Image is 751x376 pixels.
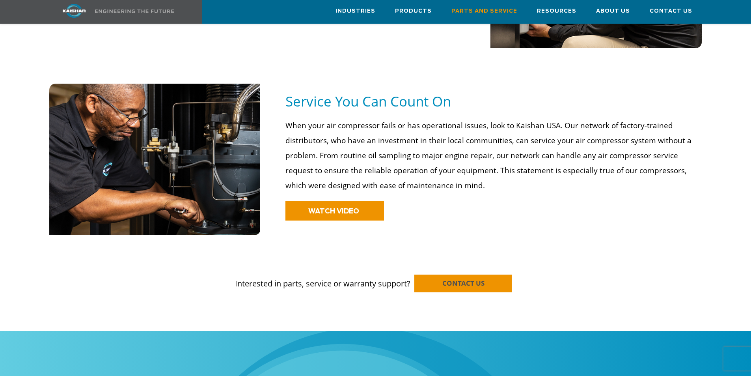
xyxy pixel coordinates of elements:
[308,208,359,215] span: WATCH VIDEO
[49,263,702,290] p: Interested in parts, service or warranty support?
[395,7,432,16] span: Products
[650,0,692,22] a: Contact Us
[596,7,630,16] span: About Us
[335,0,375,22] a: Industries
[285,118,697,193] p: When your air compressor fails or has operational issues, look to Kaishan USA. Our network of fac...
[537,7,576,16] span: Resources
[285,201,384,221] a: WATCH VIDEO
[442,279,485,288] span: CONTACT US
[395,0,432,22] a: Products
[414,275,512,292] a: CONTACT US
[335,7,375,16] span: Industries
[596,0,630,22] a: About Us
[285,92,702,110] h5: Service You Can Count On
[49,84,261,235] img: service
[537,0,576,22] a: Resources
[451,7,517,16] span: Parts and Service
[45,4,104,18] img: kaishan logo
[95,9,174,13] img: Engineering the future
[451,0,517,22] a: Parts and Service
[650,7,692,16] span: Contact Us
